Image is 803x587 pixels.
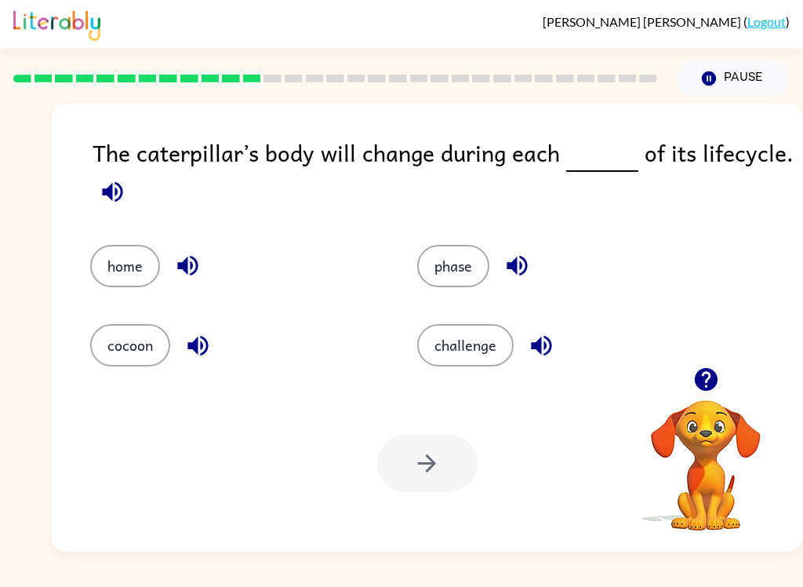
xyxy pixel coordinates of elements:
[676,60,790,97] button: Pause
[13,6,100,41] img: Literably
[417,324,514,366] button: challenge
[627,376,784,533] video: Your browser must support playing .mp4 files to use Literably. Please try using another browser.
[90,324,170,366] button: cocoon
[543,14,743,29] span: [PERSON_NAME] [PERSON_NAME]
[543,14,790,29] div: ( )
[93,135,803,213] div: The caterpillar’s body will change during each of its lifecycle.
[417,245,489,287] button: phase
[747,14,786,29] a: Logout
[90,245,160,287] button: home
